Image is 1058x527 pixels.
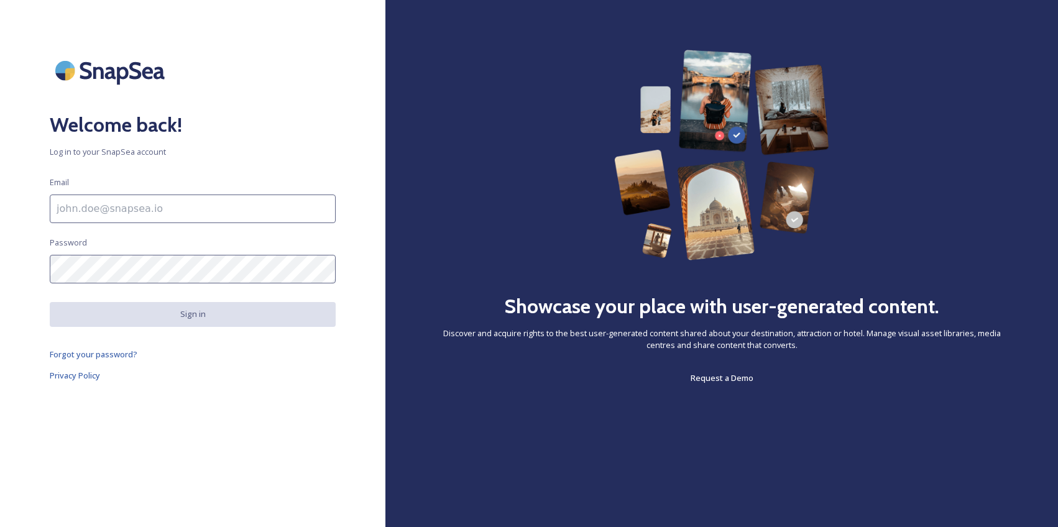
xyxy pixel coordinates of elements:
h2: Showcase your place with user-generated content. [504,291,939,321]
button: Sign in [50,302,336,326]
span: Request a Demo [691,372,753,383]
img: SnapSea Logo [50,50,174,91]
span: Forgot your password? [50,349,137,360]
input: john.doe@snapsea.io [50,195,336,223]
h2: Welcome back! [50,110,336,140]
span: Discover and acquire rights to the best user-generated content shared about your destination, att... [435,328,1008,351]
span: Email [50,176,69,188]
a: Request a Demo [691,370,753,385]
span: Password [50,237,87,249]
a: Forgot your password? [50,347,336,362]
a: Privacy Policy [50,368,336,383]
span: Log in to your SnapSea account [50,146,336,158]
span: Privacy Policy [50,370,100,381]
img: 63b42ca75bacad526042e722_Group%20154-p-800.png [614,50,829,260]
